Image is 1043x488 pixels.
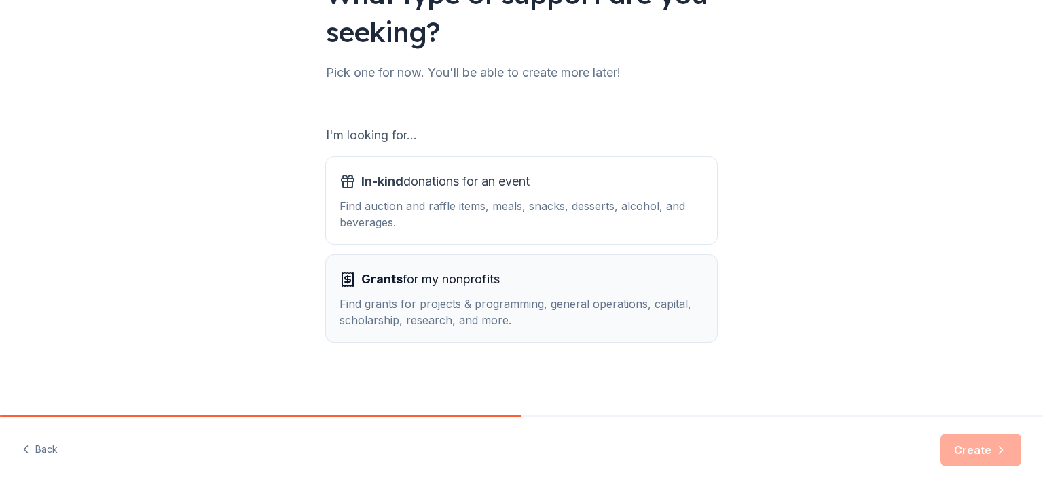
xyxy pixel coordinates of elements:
button: Back [22,436,58,464]
button: Grantsfor my nonprofitsFind grants for projects & programming, general operations, capital, schol... [326,255,717,342]
button: In-kinddonations for an eventFind auction and raffle items, meals, snacks, desserts, alcohol, and... [326,157,717,244]
span: donations for an event [361,171,530,192]
div: Find auction and raffle items, meals, snacks, desserts, alcohol, and beverages. [340,198,703,230]
div: Find grants for projects & programming, general operations, capital, scholarship, research, and m... [340,296,703,328]
span: In-kind [361,174,403,188]
span: Grants [361,272,403,286]
div: I'm looking for... [326,124,717,146]
span: for my nonprofits [361,268,500,290]
div: Pick one for now. You'll be able to create more later! [326,62,717,84]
